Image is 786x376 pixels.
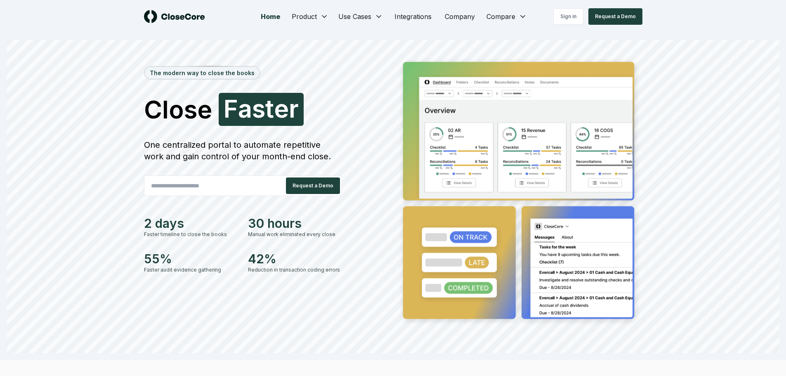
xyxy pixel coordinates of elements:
div: Manual work eliminated every close [248,231,342,238]
span: s [252,96,265,121]
a: Company [438,8,482,25]
div: Faster audit evidence gathering [144,266,238,274]
img: logo [144,10,205,23]
a: Integrations [388,8,438,25]
span: t [265,96,274,121]
button: Use Cases [333,8,388,25]
button: Request a Demo [588,8,642,25]
button: Compare [482,8,532,25]
div: 55% [144,251,238,266]
div: Faster timeline to close the books [144,231,238,238]
span: F [224,96,238,121]
a: Home [254,8,287,25]
span: r [289,96,299,121]
div: 2 days [144,216,238,231]
div: Reduction in transaction coding errors [248,266,342,274]
span: a [238,96,252,121]
div: The modern way to close the books [145,67,260,79]
span: e [274,96,289,121]
a: Sign in [553,8,583,25]
button: Product [287,8,333,25]
button: Request a Demo [286,177,340,194]
span: Close [144,97,212,122]
div: 30 hours [248,216,342,231]
span: Product [292,12,317,21]
span: Use Cases [338,12,371,21]
img: Jumbotron [397,56,642,328]
div: One centralized portal to automate repetitive work and gain control of your month-end close. [144,139,342,162]
div: 42% [248,251,342,266]
span: Compare [486,12,515,21]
